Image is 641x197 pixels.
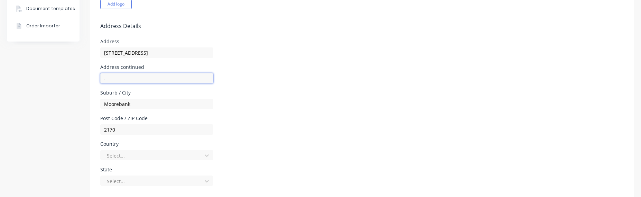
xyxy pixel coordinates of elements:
div: Address continued [100,65,213,70]
div: Country [100,142,213,146]
div: Suburb / City [100,90,213,95]
div: Order Importer [26,23,60,29]
div: Address [100,39,213,44]
div: Post Code / ZIP Code [100,116,213,121]
div: State [100,167,213,172]
div: Document templates [26,6,75,12]
h5: Address Details [100,23,624,29]
button: Order Importer [7,17,80,35]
